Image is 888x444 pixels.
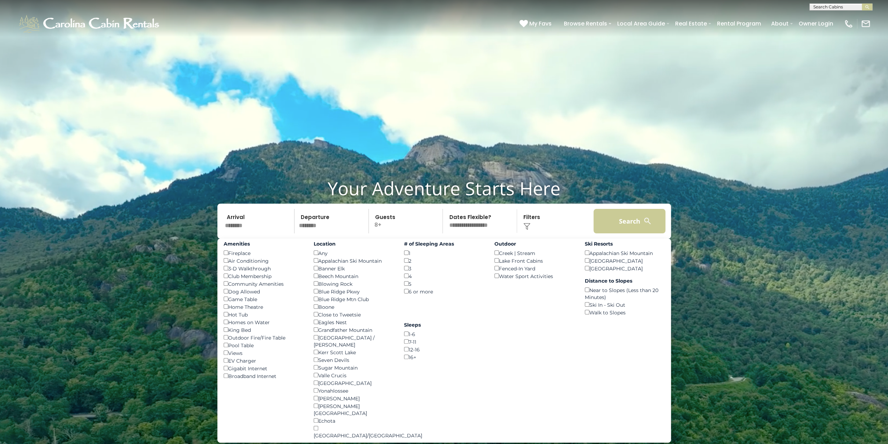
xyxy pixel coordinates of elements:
[585,301,665,308] div: Ski In - Ski Out
[494,257,574,264] div: Lake Front Cabins
[314,280,394,287] div: Blowing Rock
[314,387,394,394] div: Yonahlossee
[314,424,394,439] div: [GEOGRAPHIC_DATA]/[GEOGRAPHIC_DATA]
[494,272,574,280] div: Water Sport Activities
[314,402,394,417] div: [PERSON_NAME][GEOGRAPHIC_DATA]
[224,334,304,341] div: Outdoor Fire/Fire Table
[224,295,304,303] div: Game Table
[768,17,792,30] a: About
[404,330,484,338] div: 1-6
[585,277,665,284] label: Distance to Slopes
[314,334,394,348] div: [GEOGRAPHIC_DATA] / [PERSON_NAME]
[585,249,665,257] div: Appalachian Ski Mountain
[404,321,484,328] label: Sleeps
[585,240,665,247] label: Ski Resorts
[314,371,394,379] div: Valle Crucis
[585,257,665,264] div: [GEOGRAPHIC_DATA]
[795,17,837,30] a: Owner Login
[314,272,394,280] div: Beech Mountain
[224,341,304,349] div: Pool Table
[224,249,304,257] div: Fireplace
[494,240,574,247] label: Outdoor
[314,318,394,326] div: Eagles Nest
[224,272,304,280] div: Club Membership
[314,348,394,356] div: Kerr Scott Lake
[404,338,484,345] div: 7-11
[314,287,394,295] div: Blue Ridge Pkwy
[404,257,484,264] div: 2
[224,257,304,264] div: Air Conditioning
[224,326,304,334] div: King Bed
[714,17,764,30] a: Rental Program
[314,257,394,264] div: Appalachian Ski Mountain
[371,209,443,233] p: 8+
[643,217,652,225] img: search-regular-white.png
[585,308,665,316] div: Walk to Slopes
[17,13,162,34] img: White-1-1-2.png
[224,357,304,364] div: EV Charger
[404,272,484,280] div: 4
[560,17,611,30] a: Browse Rentals
[585,286,665,301] div: Near to Slopes (Less than 20 Minutes)
[224,240,304,247] label: Amenities
[314,364,394,371] div: Sugar Mountain
[404,287,484,295] div: 6 or more
[404,353,484,361] div: 16+
[314,394,394,402] div: [PERSON_NAME]
[224,280,304,287] div: Community Amenities
[314,326,394,334] div: Grandfather Mountain
[404,240,484,247] label: # of Sleeping Areas
[585,264,665,272] div: [GEOGRAPHIC_DATA]
[224,303,304,311] div: Home Theatre
[314,303,394,311] div: Boone
[844,19,853,29] img: phone-regular-white.png
[314,379,394,387] div: [GEOGRAPHIC_DATA]
[494,249,574,257] div: Creek | Stream
[224,349,304,357] div: Views
[314,249,394,257] div: Any
[614,17,669,30] a: Local Area Guide
[404,280,484,287] div: 5
[529,19,552,28] span: My Favs
[404,264,484,272] div: 3
[861,19,871,29] img: mail-regular-white.png
[314,264,394,272] div: Banner Elk
[224,311,304,318] div: Hot Tub
[5,177,883,199] h1: Your Adventure Starts Here
[224,318,304,326] div: Homes on Water
[314,240,394,247] label: Location
[494,264,574,272] div: Fenced-In Yard
[314,356,394,364] div: Seven Devils
[594,209,666,233] button: Search
[672,17,710,30] a: Real Estate
[314,311,394,318] div: Close to Tweetsie
[314,417,394,424] div: Echota
[224,372,304,380] div: Broadband Internet
[314,295,394,303] div: Blue Ridge Mtn Club
[224,364,304,372] div: Gigabit Internet
[404,249,484,257] div: 1
[224,264,304,272] div: 3-D Walkthrough
[523,223,530,230] img: filter--v1.png
[520,19,553,28] a: My Favs
[224,287,304,295] div: Dog Allowed
[404,345,484,353] div: 12-16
